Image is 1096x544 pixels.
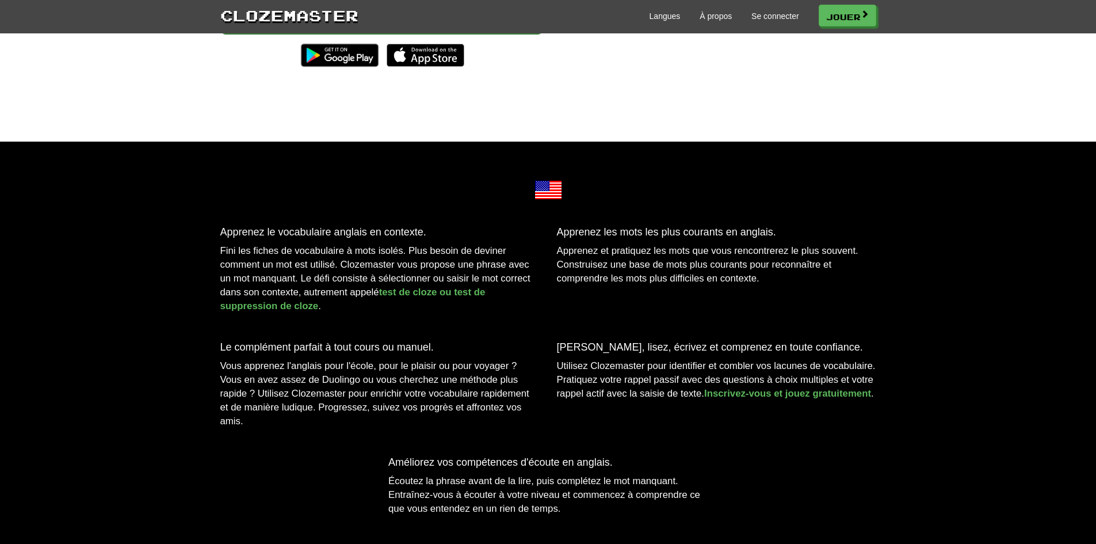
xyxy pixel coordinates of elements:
[388,456,613,468] font: Améliorez vos compétences d'écoute en anglais.
[557,360,876,399] font: Utilisez Clozemaster pour identifier et combler vos lacunes de vocabulaire. Pratiquez votre rappe...
[295,38,384,73] img: Téléchargez-le sur Google Play
[871,388,874,399] font: .
[819,5,876,26] a: Jouer
[650,12,681,21] font: Langues
[557,245,858,284] font: Apprenez et pratiquez les mots que vous rencontrerez le plus souvent. Construisez une base de mot...
[751,12,799,21] font: Se connecter
[650,10,681,22] a: Langues
[220,6,358,24] font: Clozemaster
[751,10,799,22] a: Se connecter
[700,10,732,22] a: À propos
[318,300,321,311] font: .
[700,12,732,21] font: À propos
[557,226,776,238] font: Apprenez les mots les plus courants en anglais.
[220,226,426,238] font: Apprenez le vocabulaire anglais en contexte.
[220,341,434,353] font: Le complément parfait à tout cours ou manuel.
[220,245,530,298] font: Fini les fiches de vocabulaire à mots isolés. Plus besoin de deviner comment un mot est utilisé. ...
[388,475,700,514] font: Écoutez la phrase avant de la lire, puis complétez le mot manquant. Entraînez-vous à écouter à vo...
[220,360,529,427] font: Vous apprenez l'anglais pour l'école, pour le plaisir ou pour voyager ? Vous en avez assez de Duo...
[387,44,464,67] img: Download_on_the_App_Store_Badge_US-UK_135x40-25178aeef6eb6b83b96f5f2d004eda3bffbb37122de64afbaef7...
[704,388,871,399] a: Inscrivez-vous et jouez gratuitement
[220,5,358,26] a: Clozemaster
[557,341,863,353] font: [PERSON_NAME], lisez, écrivez et comprenez en toute confiance.
[826,12,861,21] font: Jouer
